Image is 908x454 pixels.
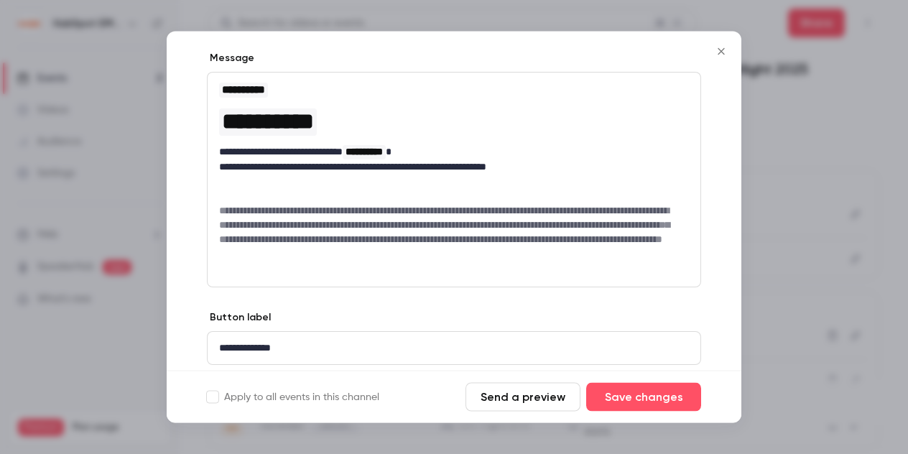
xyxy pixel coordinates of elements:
[207,52,254,66] label: Message
[207,311,271,325] label: Button label
[586,383,701,412] button: Save changes
[208,73,700,270] div: editor
[207,390,379,404] label: Apply to all events in this channel
[631,311,648,328] code: {
[208,333,700,365] div: editor
[465,383,580,412] button: Send a preview
[707,37,736,66] button: Close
